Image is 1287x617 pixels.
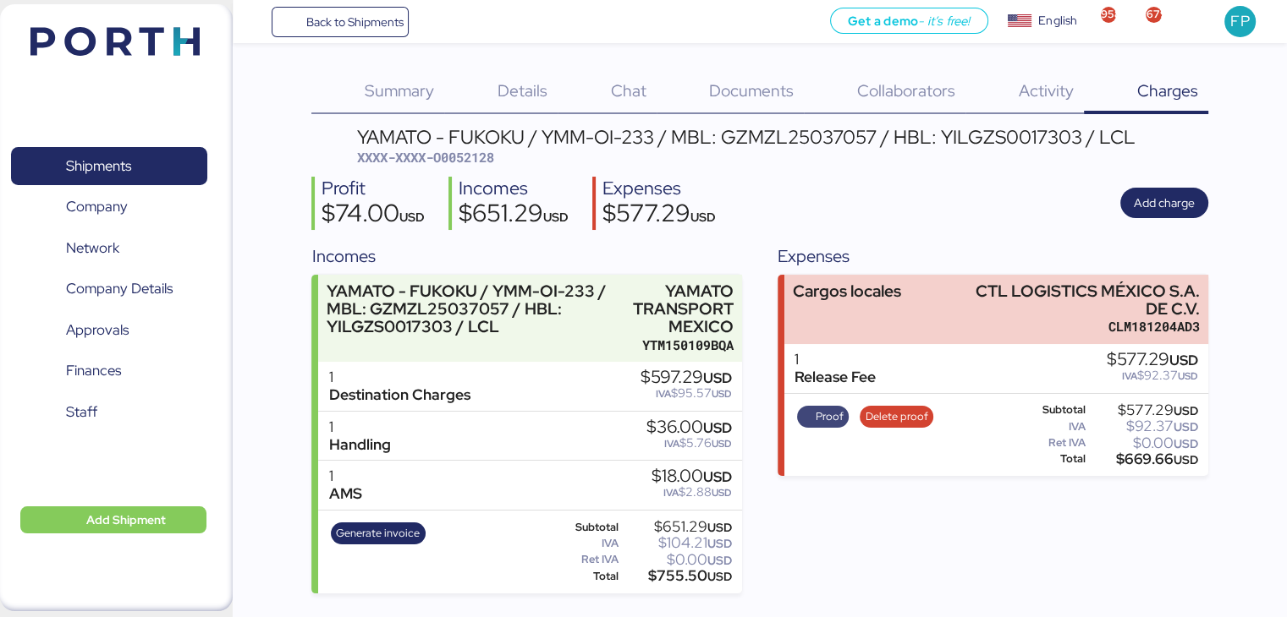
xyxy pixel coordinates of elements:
div: YAMATO - FUKOKU / YMM-OI-233 / MBL: GZMZL25037057 / HBL: YILGZS0017303 / LCL [327,282,623,336]
div: 1 [328,467,361,485]
button: Add Shipment [20,506,206,533]
span: IVA [656,387,671,401]
div: $651.29 [622,521,732,533]
button: Generate invoice [331,522,426,544]
div: $0.00 [1089,437,1198,450]
div: Cargos locales [793,282,901,300]
button: Add charge [1120,188,1208,218]
div: $2.88 [652,486,732,499]
a: Finances [11,352,207,390]
span: Charges [1136,79,1197,101]
span: Activity [1019,79,1074,101]
div: Ret IVA [549,554,619,565]
span: USD [690,209,716,225]
div: Incomes [459,177,569,201]
div: Incomes [311,243,741,269]
button: Menu [243,8,272,36]
div: Total [1015,453,1086,465]
span: Finances [66,358,121,383]
div: Expenses [778,243,1207,269]
div: Handling [328,436,390,454]
div: $36.00 [646,418,732,437]
span: Details [498,79,547,101]
span: Proof [816,407,844,426]
a: Shipments [11,147,207,186]
div: YTM150109BQA [631,336,734,354]
div: AMS [328,485,361,503]
div: $92.37 [1089,420,1198,433]
span: IVA [663,486,679,500]
span: XXXX-XXXX-O0052128 [357,149,494,166]
a: Back to Shipments [272,7,410,37]
div: $104.21 [622,537,732,549]
div: Destination Charges [328,386,470,404]
div: $577.29 [1089,404,1198,417]
div: Subtotal [1015,404,1086,416]
a: Network [11,229,207,268]
a: Company [11,188,207,227]
span: Shipments [66,154,131,178]
div: 1 [795,351,876,369]
span: USD [712,437,732,450]
div: 1 [328,369,470,386]
span: Documents [709,79,794,101]
div: 1 [328,418,390,436]
span: Add charge [1134,193,1195,213]
div: $597.29 [641,369,732,387]
div: $577.29 [602,201,716,230]
div: $755.50 [622,570,732,582]
div: $0.00 [622,554,732,566]
span: USD [707,536,732,551]
span: USD [707,569,732,584]
span: USD [707,553,732,568]
div: $18.00 [652,467,732,486]
div: Total [549,571,619,582]
span: USD [543,209,569,225]
span: Company [66,194,128,219]
div: $74.00 [322,201,425,230]
span: USD [712,486,732,500]
span: Chat [610,79,646,101]
div: $651.29 [459,201,569,230]
div: $92.37 [1107,369,1198,382]
span: Back to Shipments [305,12,403,32]
span: Collaborators [857,79,955,101]
span: Network [66,236,119,260]
span: FP [1230,10,1249,32]
div: Release Fee [795,369,876,386]
div: CLM181204AD3 [955,318,1200,336]
span: IVA [1122,369,1137,383]
div: Subtotal [549,521,619,533]
div: $5.76 [646,437,732,450]
div: YAMATO TRANSPORT MEXICO [631,282,734,336]
span: USD [1174,403,1198,418]
button: Proof [797,406,850,428]
a: Staff [11,393,207,432]
div: IVA [549,538,619,549]
span: USD [399,209,425,225]
span: Summary [365,79,434,101]
div: $577.29 [1107,351,1198,369]
a: Approvals [11,311,207,350]
span: Company Details [66,276,173,301]
div: CTL LOGISTICS MÉXICO S.A. DE C.V. [955,282,1200,318]
span: USD [1174,436,1198,451]
span: USD [703,467,732,486]
div: English [1038,12,1077,30]
span: USD [1174,419,1198,434]
div: Expenses [602,177,716,201]
button: Delete proof [860,406,933,428]
span: USD [703,418,732,437]
span: Approvals [66,318,129,342]
div: $669.66 [1089,453,1198,466]
a: Company Details [11,270,207,308]
div: Ret IVA [1015,437,1086,449]
span: USD [712,387,732,401]
div: YAMATO - FUKOKU / YMM-OI-233 / MBL: GZMZL25037057 / HBL: YILGZS0017303 / LCL [357,128,1136,146]
div: Profit [322,177,425,201]
span: Staff [66,400,97,424]
span: USD [1169,351,1198,369]
span: Generate invoice [336,524,420,543]
div: IVA [1015,421,1086,433]
span: USD [1174,452,1198,467]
